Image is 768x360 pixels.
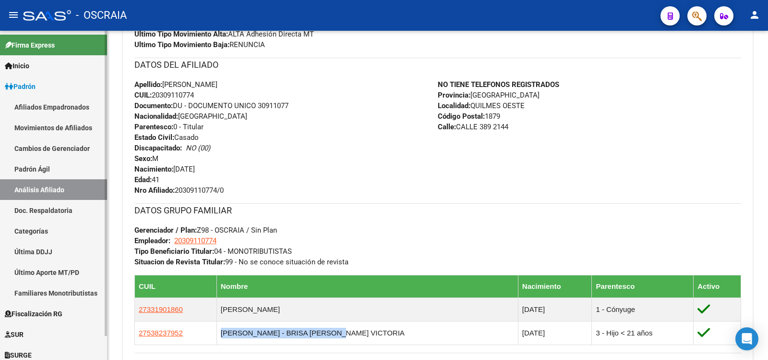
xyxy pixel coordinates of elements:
[134,226,277,235] span: Z98 - OSCRAIA / Sin Plan
[518,275,592,298] th: Nacimiento
[134,204,741,217] h3: DATOS GRUPO FAMILIAR
[134,123,173,131] strong: Parentesco:
[76,5,127,26] span: - OSCRAIA
[134,165,195,174] span: [DATE]
[134,80,217,89] span: [PERSON_NAME]
[5,61,29,71] span: Inicio
[134,144,182,152] strong: Discapacitado:
[5,40,55,50] span: Firma Express
[134,226,197,235] strong: Gerenciador / Plan:
[134,258,348,266] span: 99 - No se conoce situación de revista
[134,112,247,121] span: [GEOGRAPHIC_DATA]
[749,9,760,21] mat-icon: person
[134,58,741,72] h3: DATOS DEL AFILIADO
[134,258,225,266] strong: Situacion de Revista Titular:
[216,298,518,321] td: [PERSON_NAME]
[135,275,217,298] th: CUIL
[216,275,518,298] th: Nombre
[134,247,214,256] strong: Tipo Beneficiario Titular:
[134,165,173,174] strong: Nacimiento:
[8,9,19,21] mat-icon: menu
[5,329,24,340] span: SUR
[134,40,265,49] span: RENUNCIA
[134,101,173,110] strong: Documento:
[438,101,525,110] span: QUILMES OESTE
[134,236,170,245] strong: Empleador:
[134,91,152,99] strong: CUIL:
[134,154,152,163] strong: Sexo:
[134,30,228,38] strong: Ultimo Tipo Movimiento Alta:
[518,298,592,321] td: [DATE]
[518,321,592,345] td: [DATE]
[139,305,183,313] span: 27331901860
[134,91,194,99] span: 20309110774
[134,40,229,49] strong: Ultimo Tipo Movimiento Baja:
[134,175,152,184] strong: Edad:
[5,81,36,92] span: Padrón
[134,101,288,110] span: DU - DOCUMENTO UNICO 30911077
[438,91,470,99] strong: Provincia:
[735,327,758,350] div: Open Intercom Messenger
[438,112,485,121] strong: Código Postal:
[438,91,540,99] span: [GEOGRAPHIC_DATA]
[5,309,62,319] span: Fiscalización RG
[134,154,158,163] span: M
[186,144,210,152] i: NO (00)
[134,175,159,184] span: 41
[216,321,518,345] td: [PERSON_NAME] - BRISA [PERSON_NAME] VICTORIA
[134,247,292,256] span: 04 - MONOTRIBUTISTAS
[134,30,314,38] span: ALTA Adhesión Directa MT
[694,275,741,298] th: Activo
[438,112,500,121] span: 1879
[134,123,204,131] span: 0 - Titular
[592,298,694,321] td: 1 - Cónyuge
[134,133,174,142] strong: Estado Civil:
[134,186,175,195] strong: Nro Afiliado:
[438,80,559,89] strong: NO TIENE TELEFONOS REGISTRADOS
[134,186,224,195] span: 20309110774/0
[134,133,199,142] span: Casado
[592,275,694,298] th: Parentesco
[174,236,216,245] span: 20309110774
[438,123,456,131] strong: Calle:
[438,101,470,110] strong: Localidad:
[139,329,183,337] span: 27538237952
[134,112,178,121] strong: Nacionalidad:
[134,80,162,89] strong: Apellido:
[438,123,508,131] span: CALLE 389 2144
[592,321,694,345] td: 3 - Hijo < 21 años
